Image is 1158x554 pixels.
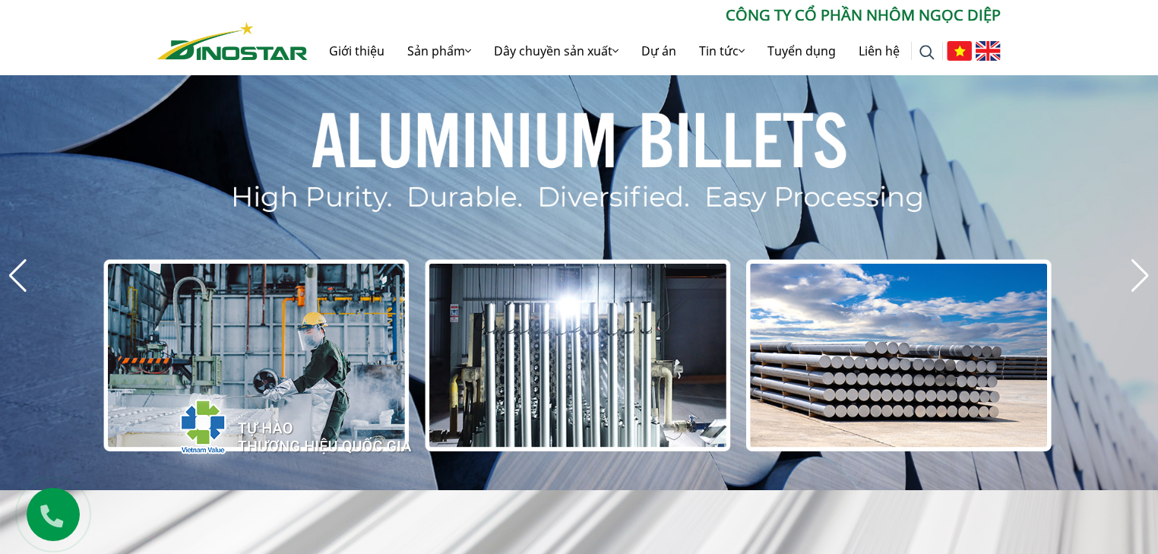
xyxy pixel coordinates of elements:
[134,372,414,475] img: thqg
[157,19,308,59] a: Nhôm Dinostar
[482,27,630,75] a: Dây chuyền sản xuất
[756,27,847,75] a: Tuyển dụng
[947,41,972,61] img: Tiếng Việt
[157,22,308,60] img: Nhôm Dinostar
[630,27,688,75] a: Dự án
[308,4,1001,27] p: CÔNG TY CỔ PHẦN NHÔM NGỌC DIỆP
[688,27,756,75] a: Tin tức
[8,259,28,293] div: Previous slide
[318,27,396,75] a: Giới thiệu
[976,41,1001,61] img: English
[919,45,935,60] img: search
[847,27,911,75] a: Liên hệ
[1130,259,1150,293] div: Next slide
[396,27,482,75] a: Sản phẩm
